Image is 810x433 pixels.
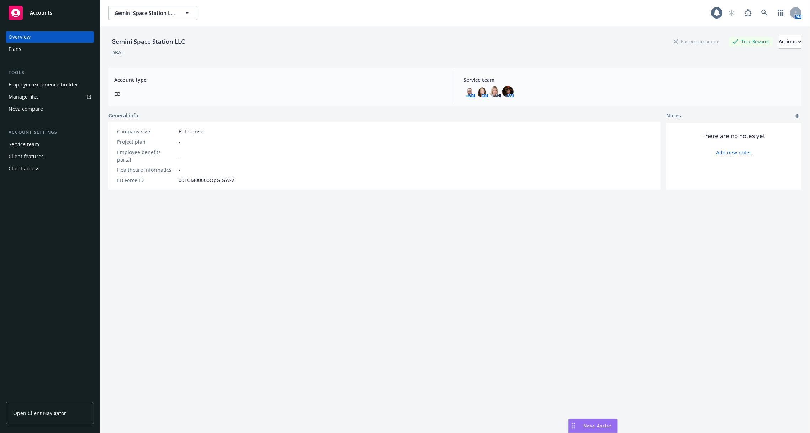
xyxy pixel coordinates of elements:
div: Client access [9,163,39,174]
a: Accounts [6,3,94,23]
a: Add new notes [716,149,752,156]
a: Service team [6,139,94,150]
a: add [793,112,801,120]
a: Client features [6,151,94,162]
a: Plans [6,43,94,55]
a: Employee experience builder [6,79,94,90]
div: Account settings [6,129,94,136]
a: Start snowing [725,6,739,20]
div: Drag to move [569,419,578,433]
span: - [179,152,180,160]
div: Actions [779,35,801,48]
div: Project plan [117,138,176,146]
div: Service team [9,139,39,150]
img: photo [502,86,514,97]
img: photo [489,86,501,97]
div: Employee benefits portal [117,148,176,163]
div: Tools [6,69,94,76]
span: Nova Assist [583,423,612,429]
div: Nova compare [9,103,43,115]
div: Company size [117,128,176,135]
button: Gemini Space Station LLC [108,6,197,20]
span: Accounts [30,10,52,16]
div: Business Insurance [670,37,723,46]
span: General info [108,112,138,119]
span: - [179,166,180,174]
a: Report a Bug [741,6,755,20]
div: Employee experience builder [9,79,78,90]
span: Enterprise [179,128,203,135]
div: Plans [9,43,21,55]
div: DBA: - [111,49,125,56]
span: Service team [464,76,796,84]
span: Open Client Navigator [13,410,66,417]
a: Search [757,6,772,20]
a: Manage files [6,91,94,102]
span: There are no notes yet [703,132,766,140]
div: EB Force ID [117,176,176,184]
span: Account type [114,76,446,84]
img: photo [464,86,475,97]
span: - [179,138,180,146]
button: Nova Assist [568,419,618,433]
div: Total Rewards [729,37,773,46]
span: EB [114,90,446,97]
button: Actions [779,35,801,49]
span: Gemini Space Station LLC [115,9,176,17]
div: Client features [9,151,44,162]
div: Healthcare Informatics [117,166,176,174]
img: photo [477,86,488,97]
div: Manage files [9,91,39,102]
a: Client access [6,163,94,174]
span: 001UM00000OpGjGYAV [179,176,234,184]
div: Gemini Space Station LLC [108,37,188,46]
a: Overview [6,31,94,43]
a: Nova compare [6,103,94,115]
div: Overview [9,31,31,43]
span: Notes [666,112,681,120]
a: Switch app [774,6,788,20]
